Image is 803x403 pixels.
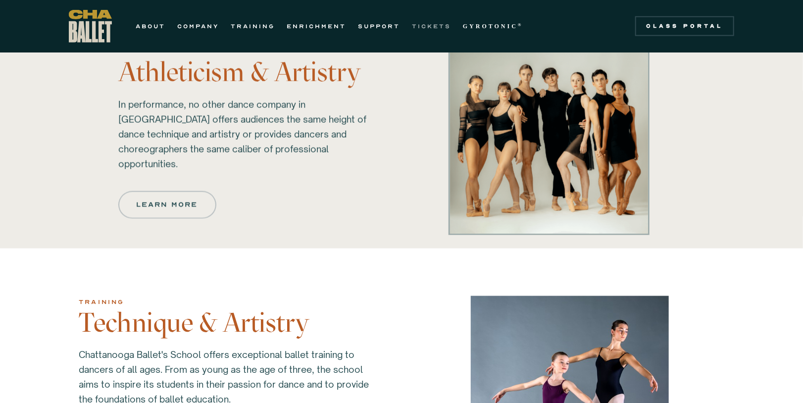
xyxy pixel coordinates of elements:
[118,57,390,87] h4: Athleticism & Artistry
[635,16,734,36] a: Class Portal
[641,22,728,30] div: Class Portal
[136,20,165,32] a: ABOUT
[358,20,400,32] a: SUPPORT
[79,308,388,338] h3: Technique & Artistry
[118,97,390,171] p: In performance, no other dance company in [GEOGRAPHIC_DATA] offers audiences the same height of d...
[518,22,523,27] sup: ®
[412,20,451,32] a: TICKETS
[137,199,198,211] div: Learn more
[177,20,219,32] a: COMPANY
[463,20,523,32] a: GYROTONIC®
[231,20,275,32] a: TRAINING
[287,20,346,32] a: ENRICHMENT
[118,191,216,219] a: Learn more
[463,23,518,30] strong: GYROTONIC
[79,296,388,308] div: training
[69,10,112,43] a: home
